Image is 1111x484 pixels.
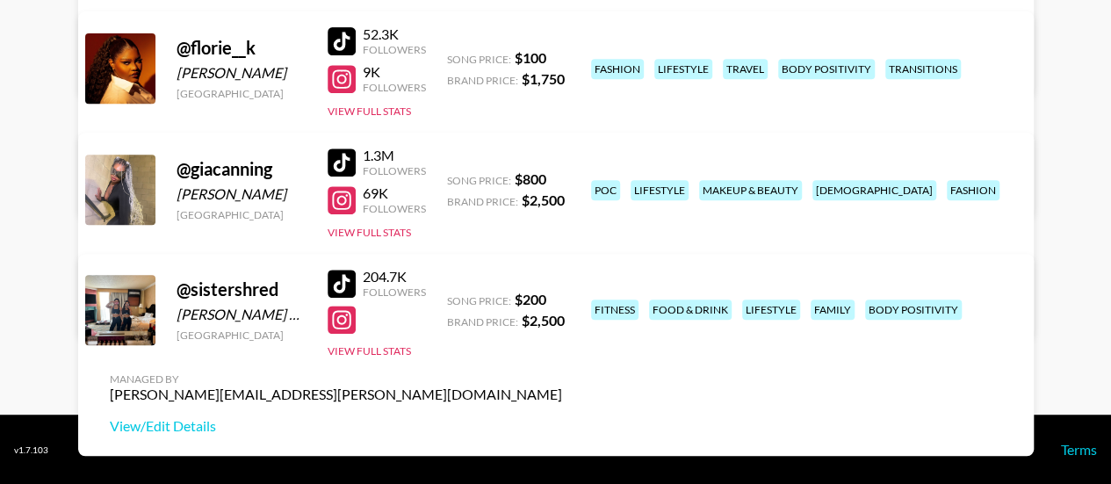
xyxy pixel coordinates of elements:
[177,64,307,82] div: [PERSON_NAME]
[363,63,426,81] div: 9K
[591,59,644,79] div: fashion
[865,300,962,320] div: body positivity
[328,226,411,239] button: View Full Stats
[522,312,565,329] strong: $ 2,500
[177,208,307,221] div: [GEOGRAPHIC_DATA]
[177,87,307,100] div: [GEOGRAPHIC_DATA]
[778,59,875,79] div: body positivity
[447,74,518,87] span: Brand Price:
[447,174,511,187] span: Song Price:
[14,444,48,456] div: v 1.7.103
[363,285,426,299] div: Followers
[447,294,511,307] span: Song Price:
[363,147,426,164] div: 1.3M
[811,300,855,320] div: family
[812,180,936,200] div: [DEMOGRAPHIC_DATA]
[885,59,961,79] div: transitions
[742,300,800,320] div: lifestyle
[515,170,546,187] strong: $ 800
[631,180,689,200] div: lifestyle
[177,278,307,300] div: @ sistershred
[447,53,511,66] span: Song Price:
[363,25,426,43] div: 52.3K
[363,164,426,177] div: Followers
[110,386,562,403] div: [PERSON_NAME][EMAIL_ADDRESS][PERSON_NAME][DOMAIN_NAME]
[177,37,307,59] div: @ florie__k
[328,105,411,118] button: View Full Stats
[177,158,307,180] div: @ giacanning
[363,43,426,56] div: Followers
[328,344,411,358] button: View Full Stats
[591,300,638,320] div: fitness
[363,81,426,94] div: Followers
[177,329,307,342] div: [GEOGRAPHIC_DATA]
[447,195,518,208] span: Brand Price:
[522,191,565,208] strong: $ 2,500
[363,184,426,202] div: 69K
[654,59,712,79] div: lifestyle
[515,291,546,307] strong: $ 200
[177,306,307,323] div: [PERSON_NAME] & [PERSON_NAME]
[699,180,802,200] div: makeup & beauty
[522,70,565,87] strong: $ 1,750
[1061,441,1097,458] a: Terms
[515,49,546,66] strong: $ 100
[110,417,562,435] a: View/Edit Details
[447,315,518,329] span: Brand Price:
[177,185,307,203] div: [PERSON_NAME]
[723,59,768,79] div: travel
[649,300,732,320] div: food & drink
[363,202,426,215] div: Followers
[363,268,426,285] div: 204.7K
[591,180,620,200] div: poc
[947,180,999,200] div: fashion
[110,372,562,386] div: Managed By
